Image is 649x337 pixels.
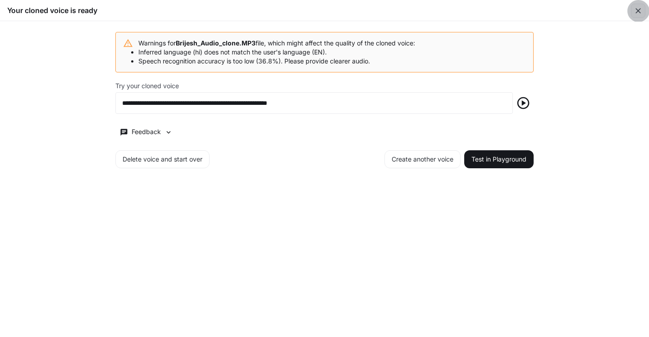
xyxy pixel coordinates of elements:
div: Warnings for file, which might affect the quality of the cloned voice: [138,35,415,69]
button: Create another voice [384,150,461,168]
p: Try your cloned voice [115,83,179,89]
button: Test in Playground [464,150,534,168]
h5: Your cloned voice is ready [7,5,97,15]
b: Brijesh_Audio_clone.MP3 [176,39,256,47]
button: Feedback [115,125,177,139]
button: Delete voice and start over [115,150,210,168]
li: Inferred language (hi) does not match the user's language (EN). [138,48,415,57]
li: Speech recognition accuracy is too low (36.8%). Please provide clearer audio. [138,57,415,66]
